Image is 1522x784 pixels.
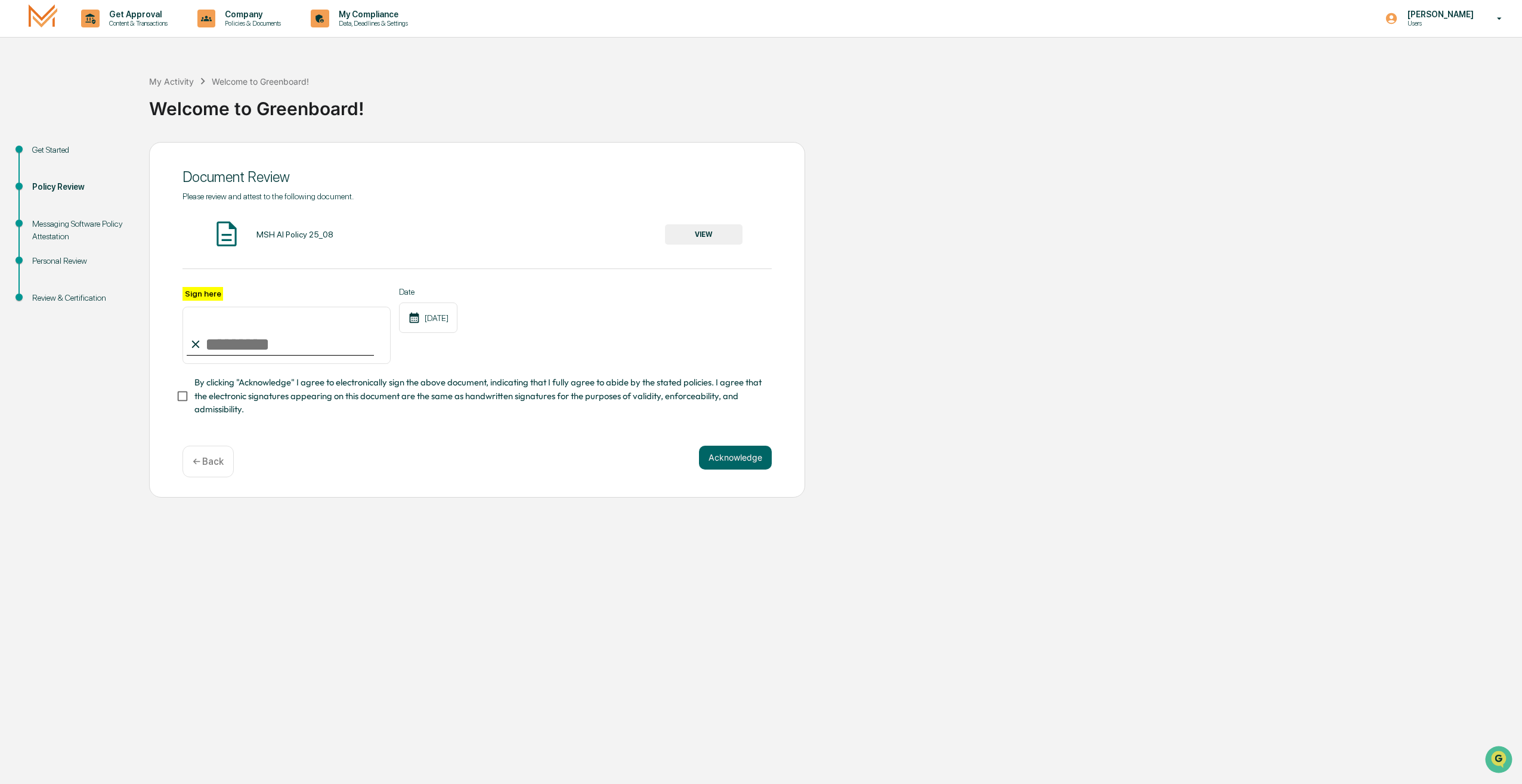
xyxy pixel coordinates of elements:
p: ← Back [193,456,224,467]
p: Get Approval [100,10,174,19]
div: We're available if you need us! [41,103,151,113]
div: 🖐️ [12,152,21,161]
a: 🗄️Attestations [82,146,153,167]
span: Pylon [119,202,144,211]
div: Start new chat [41,91,196,103]
div: Policy Review [32,181,130,193]
div: 🗄️ [86,152,96,161]
span: By clicking "Acknowledge" I agree to electronically sign the above document, indicating that I fu... [194,376,762,416]
span: Preclearance [24,150,77,162]
p: Policies & Documents [215,19,287,27]
a: 🖐️Preclearance [7,146,82,167]
div: Messaging Software Policy Attestation [32,218,130,243]
div: Welcome to Greenboard! [212,76,309,87]
iframe: Open customer support [1484,745,1516,777]
img: 1746055101610-c473b297-6a78-478c-a979-82029cc54cd1 [12,91,33,113]
p: Users [1398,19,1480,27]
p: Company [215,10,287,19]
div: Review & Certification [32,292,130,304]
a: Powered byPylon [84,202,144,211]
div: Personal Review [32,255,130,267]
label: Date [399,287,457,297]
p: Content & Transactions [100,19,174,27]
label: Sign here [182,287,223,301]
img: Document Icon [212,219,242,249]
a: 🔎Data Lookup [7,168,80,190]
span: Data Lookup [24,173,75,185]
div: 🔎 [12,174,21,184]
span: Please review and attest to the following document. [182,192,354,201]
p: How can we help? [12,25,217,44]
button: Acknowledge [699,446,772,470]
div: Document Review [182,168,772,186]
p: Data, Deadlines & Settings [329,19,414,27]
button: Start new chat [203,95,217,109]
img: logo [29,4,57,32]
button: VIEW [665,224,743,245]
p: My Compliance [329,10,414,19]
div: [DATE] [399,303,457,333]
span: Attestations [98,150,148,162]
div: MSH AI Policy 25_08 [256,230,333,239]
p: [PERSON_NAME] [1398,10,1480,19]
div: Get Started [32,144,130,156]
div: Welcome to Greenboard! [149,88,1516,119]
div: My Activity [149,76,194,87]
